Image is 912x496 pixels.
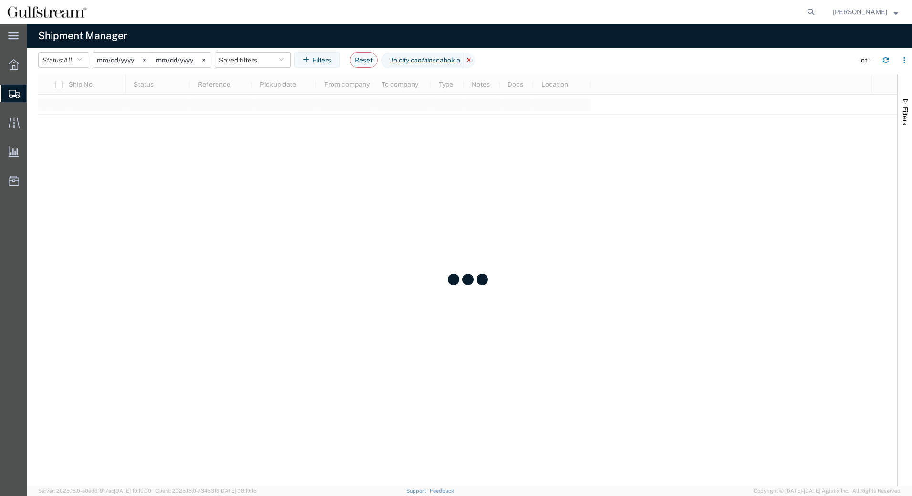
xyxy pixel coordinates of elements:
[390,55,436,65] i: To city contains
[294,52,340,68] button: Filters
[38,52,89,68] button: Status:All
[215,52,291,68] button: Saved filters
[902,107,909,125] span: Filters
[152,53,211,67] input: Not set
[406,488,430,494] a: Support
[155,488,257,494] span: Client: 2025.18.0-7346316
[38,488,151,494] span: Server: 2025.18.0-a0edd1917ac
[858,55,875,65] div: - of -
[350,52,378,68] button: Reset
[219,488,257,494] span: [DATE] 08:10:16
[832,6,899,18] button: [PERSON_NAME]
[381,53,464,68] span: To city contains cahokia
[38,24,127,48] h4: Shipment Manager
[114,488,151,494] span: [DATE] 10:10:00
[430,488,454,494] a: Feedback
[7,5,87,19] img: logo
[63,56,72,64] span: All
[833,7,887,17] span: Josh Roberts
[93,53,152,67] input: Not set
[754,487,901,495] span: Copyright © [DATE]-[DATE] Agistix Inc., All Rights Reserved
